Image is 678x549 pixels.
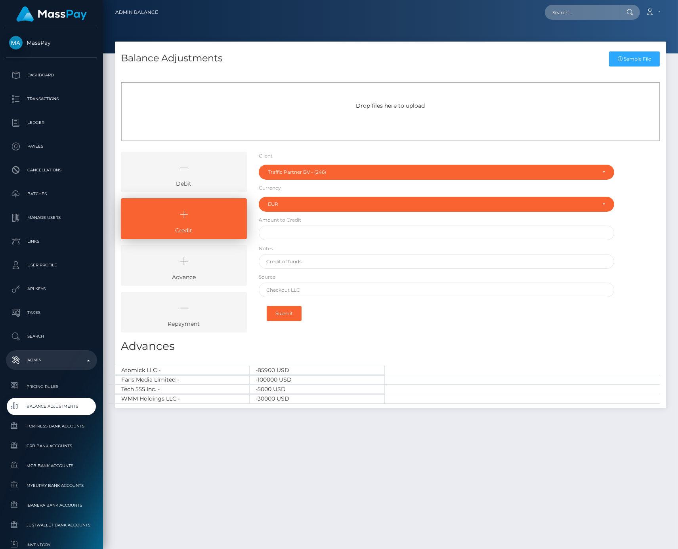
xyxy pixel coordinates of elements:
[115,4,158,21] a: Admin Balance
[6,137,97,156] a: Payees
[6,65,97,85] a: Dashboard
[609,51,660,66] a: Sample File
[121,245,247,286] a: Advance
[9,283,94,295] p: API Keys
[9,236,94,247] p: Links
[6,39,97,46] span: MassPay
[6,184,97,204] a: Batches
[121,338,660,354] h3: Advances
[267,306,302,321] button: Submit
[9,93,94,105] p: Transactions
[6,208,97,228] a: Manage Users
[9,188,94,200] p: Batches
[259,152,273,160] label: Client
[259,197,614,212] button: EUR
[545,5,619,20] input: Search...
[250,366,384,375] div: -85900 USD
[9,141,94,152] p: Payees
[9,354,94,366] p: Admin
[6,113,97,133] a: Ledger
[9,461,94,470] span: MCB Bank Accounts
[6,477,97,494] a: MyEUPay Bank Accounts
[6,160,97,180] a: Cancellations
[9,481,94,490] span: MyEUPay Bank Accounts
[259,217,301,224] label: Amount to Credit
[9,307,94,319] p: Taxes
[9,164,94,176] p: Cancellations
[259,245,273,252] label: Notes
[268,169,596,175] div: Traffic Partner BV - (246)
[6,497,97,514] a: Ibanera Bank Accounts
[259,254,614,269] input: Credit of funds
[115,375,250,384] div: Fans Media Limited -
[121,152,247,192] a: Debit
[121,198,247,239] a: Credit
[6,418,97,435] a: Fortress Bank Accounts
[9,36,23,49] img: MassPay
[9,382,94,391] span: Pricing Rules
[115,385,250,394] div: Tech 555 Inc. -
[9,402,94,411] span: Balance Adjustments
[259,165,614,180] button: Traffic Partner BV - (246)
[259,283,614,297] input: Checkout LLC
[6,327,97,346] a: Search
[6,232,97,251] a: Links
[9,441,94,450] span: CRB Bank Accounts
[250,375,384,384] div: -100000 USD
[6,350,97,370] a: Admin
[259,184,281,192] label: Currency
[115,394,250,403] div: WMM Holdings LLC -
[121,51,223,65] h4: Balance Adjustments
[9,212,94,224] p: Manage Users
[9,259,94,271] p: User Profile
[259,274,275,281] label: Source
[250,385,384,394] div: -5000 USD
[6,89,97,109] a: Transactions
[6,437,97,454] a: CRB Bank Accounts
[6,303,97,323] a: Taxes
[115,366,250,375] div: Atomick LLC -
[9,331,94,342] p: Search
[6,457,97,474] a: MCB Bank Accounts
[9,501,94,510] span: Ibanera Bank Accounts
[6,398,97,415] a: Balance Adjustments
[6,255,97,275] a: User Profile
[268,201,596,207] div: EUR
[16,6,87,22] img: MassPay Logo
[9,117,94,129] p: Ledger
[250,394,384,403] div: -30000 USD
[6,378,97,395] a: Pricing Rules
[6,279,97,299] a: API Keys
[9,521,94,530] span: JustWallet Bank Accounts
[6,517,97,534] a: JustWallet Bank Accounts
[356,102,425,109] span: Drop files here to upload
[9,69,94,81] p: Dashboard
[121,292,247,332] a: Repayment
[9,422,94,431] span: Fortress Bank Accounts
